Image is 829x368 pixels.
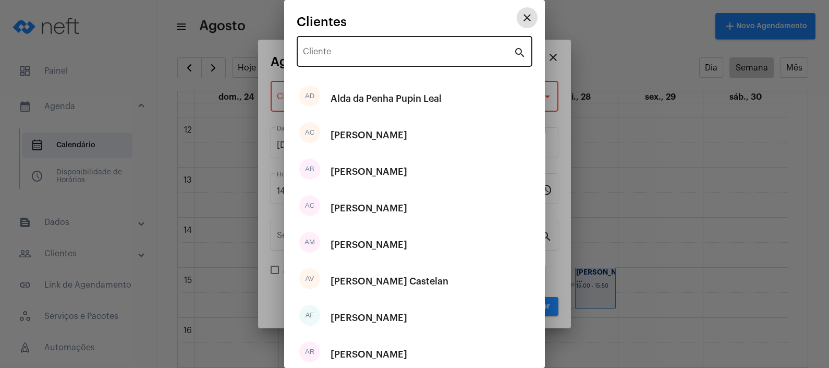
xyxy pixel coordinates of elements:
[303,49,514,58] input: Pesquisar cliente
[299,86,320,106] div: AD
[299,305,320,326] div: AF
[521,11,533,24] mat-icon: close
[331,302,407,334] div: [PERSON_NAME]
[299,232,320,253] div: AM
[331,193,407,224] div: [PERSON_NAME]
[299,122,320,143] div: AC
[299,268,320,289] div: AV
[331,266,448,297] div: [PERSON_NAME] Castelan
[331,83,442,114] div: Alda da Penha Pupin Leal
[514,46,526,58] mat-icon: search
[299,159,320,180] div: AB
[331,120,407,151] div: [PERSON_NAME]
[299,195,320,216] div: AC
[297,15,347,29] span: Clientes
[331,156,407,187] div: [PERSON_NAME]
[331,229,407,260] div: [PERSON_NAME]
[299,341,320,362] div: AR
